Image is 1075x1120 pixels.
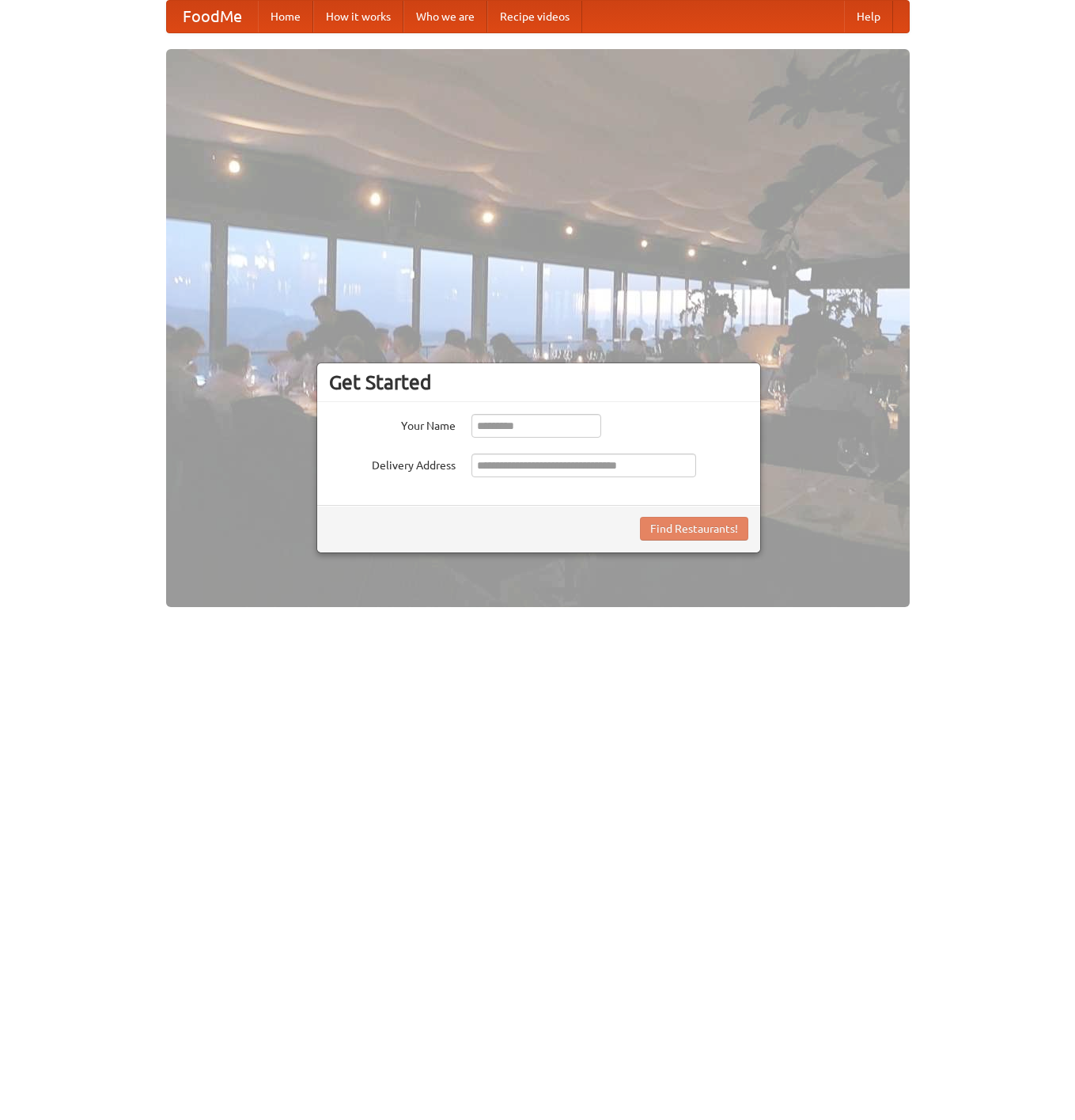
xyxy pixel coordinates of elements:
[258,1,313,32] a: Home
[640,517,748,541] button: Find Restaurants!
[844,1,893,32] a: Help
[487,1,582,32] a: Recipe videos
[313,1,403,32] a: How it works
[329,414,456,434] label: Your Name
[167,1,258,32] a: FoodMe
[403,1,487,32] a: Who we are
[329,370,748,394] h3: Get Started
[329,454,456,473] label: Delivery Address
